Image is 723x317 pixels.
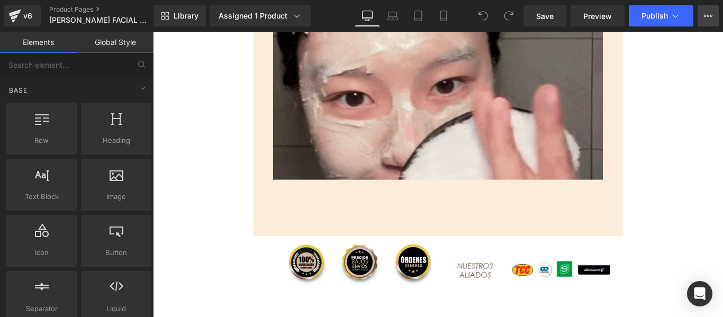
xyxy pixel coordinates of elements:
[536,11,554,22] span: Save
[629,5,693,26] button: Publish
[21,9,34,23] div: v6
[84,135,148,146] span: Heading
[84,247,148,258] span: Button
[77,32,153,53] a: Global Style
[698,5,719,26] button: More
[498,5,519,26] button: Redo
[380,5,405,26] a: Laptop
[84,191,148,202] span: Image
[687,281,712,306] div: Open Intercom Messenger
[4,5,41,26] a: v6
[10,303,74,314] span: Separator
[405,5,431,26] a: Tablet
[583,11,612,22] span: Preview
[10,135,74,146] span: Row
[10,247,74,258] span: Icon
[641,12,668,20] span: Publish
[84,303,148,314] span: Liquid
[153,5,206,26] a: New Library
[49,16,151,24] span: [PERSON_NAME] FACIAL CLEANSER
[473,5,494,26] button: Undo
[355,5,380,26] a: Desktop
[431,5,456,26] a: Mobile
[10,191,74,202] span: Text Block
[49,5,171,14] a: Product Pages
[571,5,625,26] a: Preview
[174,11,198,21] span: Library
[219,11,302,21] div: Assigned 1 Product
[8,85,29,95] span: Base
